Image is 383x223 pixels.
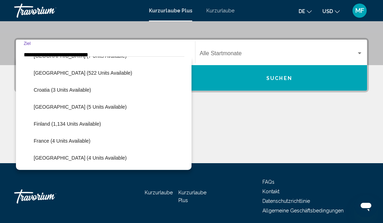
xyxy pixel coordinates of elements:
[34,87,91,93] span: Croatia (3 units available)
[149,8,192,13] a: Kurzurlaube Plus
[262,208,344,213] a: Allgemeine Geschäftsbedingungen
[322,6,340,16] button: Währung ändern
[350,3,369,18] button: Benutzermenü
[30,99,130,115] button: [GEOGRAPHIC_DATA] (5 units available)
[262,189,279,194] a: Kontakt
[30,65,136,81] button: [GEOGRAPHIC_DATA] (522 units available)
[262,198,310,204] a: Datenschutzrichtlinie
[14,186,85,207] a: Travorium
[14,4,142,18] a: Travorium
[34,121,101,127] span: Finland (1,134 units available)
[355,195,377,217] iframe: Schaltfläche zum Öffnen des Messaging-Fensters
[299,8,305,14] font: de
[34,104,127,110] span: [GEOGRAPHIC_DATA] (5 units available)
[16,40,367,91] div: Such-Widget
[206,8,234,13] a: Kurzurlaube
[34,70,132,76] span: [GEOGRAPHIC_DATA] (522 units available)
[30,116,105,132] button: Finland (1,134 units available)
[355,7,364,14] font: MF
[191,65,367,91] button: Suchen
[266,75,292,81] font: Suchen
[145,190,173,195] a: Kurzurlaube
[30,150,130,166] button: [GEOGRAPHIC_DATA] (4 units available)
[262,179,274,185] a: FAQs
[30,82,95,98] button: Croatia (3 units available)
[178,190,206,203] a: Kurzurlaube Plus
[322,8,333,14] font: USD
[299,6,312,16] button: Sprache ändern
[34,138,90,144] span: France (4 units available)
[30,133,94,149] button: France (4 units available)
[34,155,127,161] span: [GEOGRAPHIC_DATA] (4 units available)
